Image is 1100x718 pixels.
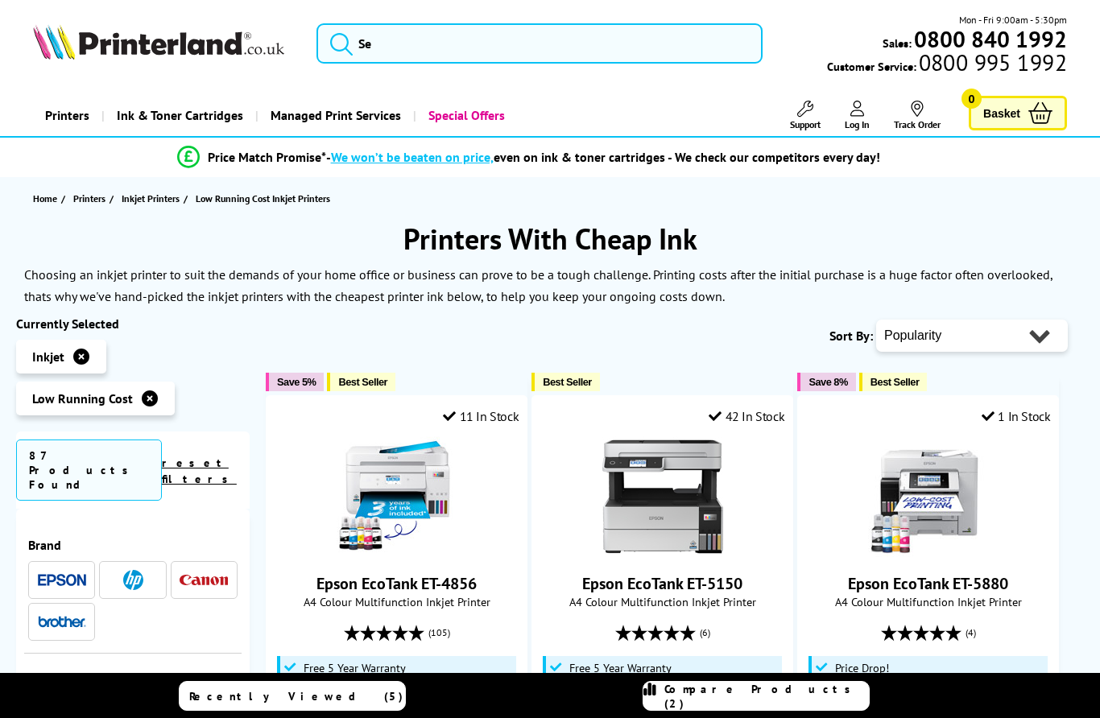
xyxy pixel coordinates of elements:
[808,376,847,388] span: Save 8%
[266,373,324,391] button: Save 5%
[179,681,406,711] a: Recently Viewed (5)
[868,436,989,557] img: Epson EcoTank ET-5880
[28,537,238,553] span: Brand
[969,96,1067,130] a: Basket 0
[982,408,1051,424] div: 1 In Stock
[33,190,61,207] a: Home
[894,101,941,130] a: Track Order
[961,89,982,109] span: 0
[189,689,403,704] span: Recently Viewed (5)
[38,574,86,586] img: Epson
[914,24,1067,54] b: 0800 840 1992
[868,544,989,560] a: Epson EcoTank ET-5880
[32,349,64,365] span: Inkjet
[33,24,296,63] a: Printerland Logo
[531,373,600,391] button: Best Seller
[33,95,101,136] a: Printers
[208,149,326,165] span: Price Match Promise*
[664,682,869,711] span: Compare Products (2)
[16,439,162,501] span: 87 Products Found
[122,190,184,207] a: Inkjet Printers
[38,570,86,590] a: Epson
[870,376,920,388] span: Best Seller
[916,55,1067,70] span: 0800 995 1992
[316,23,763,64] input: Se
[180,570,228,590] a: Canon
[337,436,457,557] img: Epson EcoTank ET-4856
[790,118,821,130] span: Support
[109,570,157,590] a: HP
[122,190,180,207] span: Inkjet Printers
[569,662,672,675] span: Free 5 Year Warranty
[162,456,237,486] a: reset filters
[848,573,1008,594] a: Epson EcoTank ET-5880
[443,408,519,424] div: 11 In Stock
[304,662,406,675] span: Free 5 Year Warranty
[543,376,592,388] span: Best Seller
[413,95,517,136] a: Special Offers
[337,544,457,560] a: Epson EcoTank ET-4856
[709,408,784,424] div: 42 In Stock
[196,192,330,204] span: Low Running Cost Inkjet Printers
[326,149,880,165] div: - even on ink & toner cartridges - We check our competitors every day!
[829,328,873,344] span: Sort By:
[316,573,477,594] a: Epson EcoTank ET-4856
[540,594,784,609] span: A4 Colour Multifunction Inkjet Printer
[331,149,494,165] span: We won’t be beaten on price,
[16,220,1084,258] h1: Printers With Cheap Ink
[700,617,710,648] span: (6)
[73,190,105,207] span: Printers
[806,594,1050,609] span: A4 Colour Multifunction Inkjet Printer
[602,436,723,557] img: Epson EcoTank ET-5150
[327,373,395,391] button: Best Seller
[275,594,519,609] span: A4 Colour Multifunction Inkjet Printer
[38,612,86,632] a: Brother
[835,662,889,675] span: Price Drop!
[966,617,976,648] span: (4)
[8,143,1048,171] li: modal_Promise
[38,616,86,627] img: Brother
[827,55,1067,74] span: Customer Service:
[912,31,1067,47] a: 0800 840 1992
[32,390,133,406] span: Low Running Cost
[790,101,821,130] a: Support
[859,373,928,391] button: Best Seller
[845,118,870,130] span: Log In
[73,190,110,207] a: Printers
[845,101,870,130] a: Log In
[643,681,870,711] a: Compare Products (2)
[338,376,387,388] span: Best Seller
[24,266,1052,304] p: Choosing an inkjet printer to suit the demands of your home office or business can prove to be a ...
[33,24,284,60] img: Printerland Logo
[428,617,450,648] span: (105)
[16,316,250,332] div: Currently Selected
[277,376,316,388] span: Save 5%
[883,35,912,51] span: Sales:
[101,95,255,136] a: Ink & Toner Cartridges
[582,573,742,594] a: Epson EcoTank ET-5150
[255,95,413,136] a: Managed Print Services
[959,12,1067,27] span: Mon - Fri 9:00am - 5:30pm
[180,575,228,585] img: Canon
[123,570,143,590] img: HP
[983,102,1020,124] span: Basket
[602,544,723,560] a: Epson EcoTank ET-5150
[117,95,243,136] span: Ink & Toner Cartridges
[797,373,855,391] button: Save 8%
